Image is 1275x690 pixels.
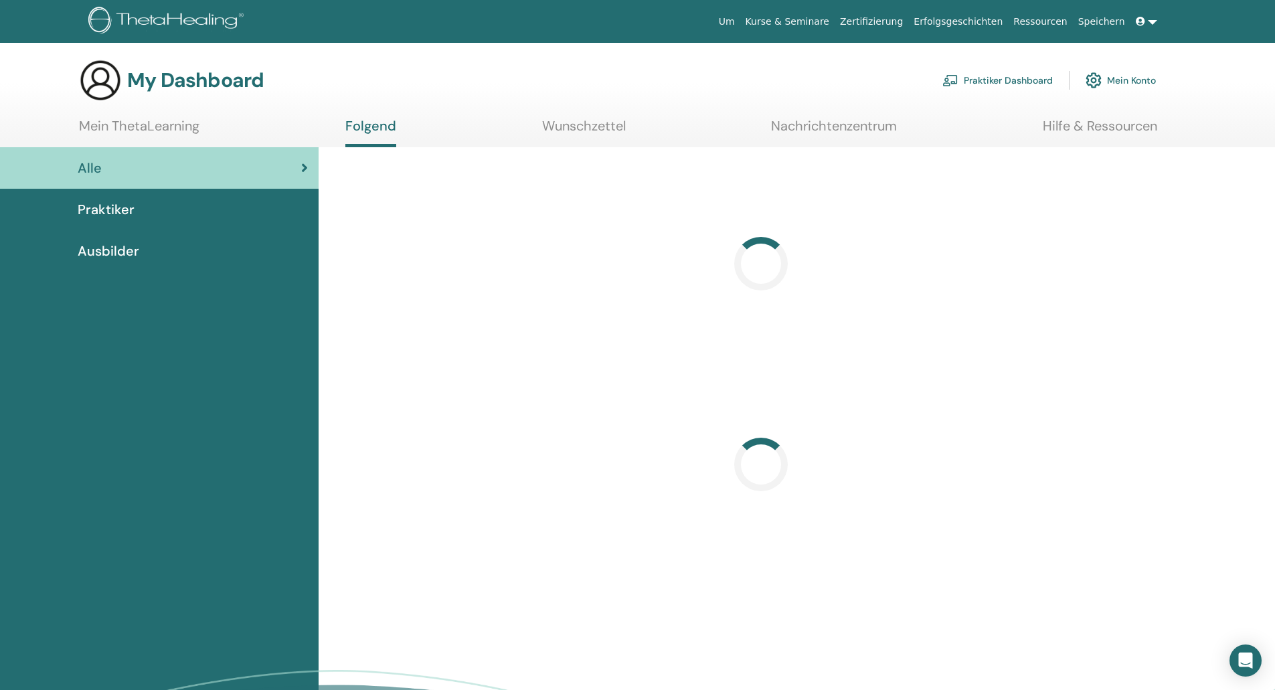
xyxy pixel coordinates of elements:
a: Um [713,9,740,34]
a: Ressourcen [1008,9,1072,34]
a: Wunschzettel [542,118,626,144]
img: generic-user-icon.jpg [79,59,122,102]
span: Ausbilder [78,241,139,261]
span: Alle [78,158,102,178]
a: Mein Konto [1086,66,1156,95]
a: Zertifizierung [835,9,908,34]
img: chalkboard-teacher.svg [942,74,958,86]
a: Speichern [1073,9,1130,34]
a: Nachrichtenzentrum [771,118,897,144]
img: logo.png [88,7,248,37]
a: Hilfe & Ressourcen [1043,118,1157,144]
span: Praktiker [78,199,135,220]
div: Open Intercom Messenger [1229,644,1262,677]
a: Kurse & Seminare [740,9,835,34]
a: Mein ThetaLearning [79,118,199,144]
h3: My Dashboard [127,68,264,92]
img: cog.svg [1086,69,1102,92]
a: Erfolgsgeschichten [908,9,1008,34]
a: Praktiker Dashboard [942,66,1053,95]
a: Folgend [345,118,396,147]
